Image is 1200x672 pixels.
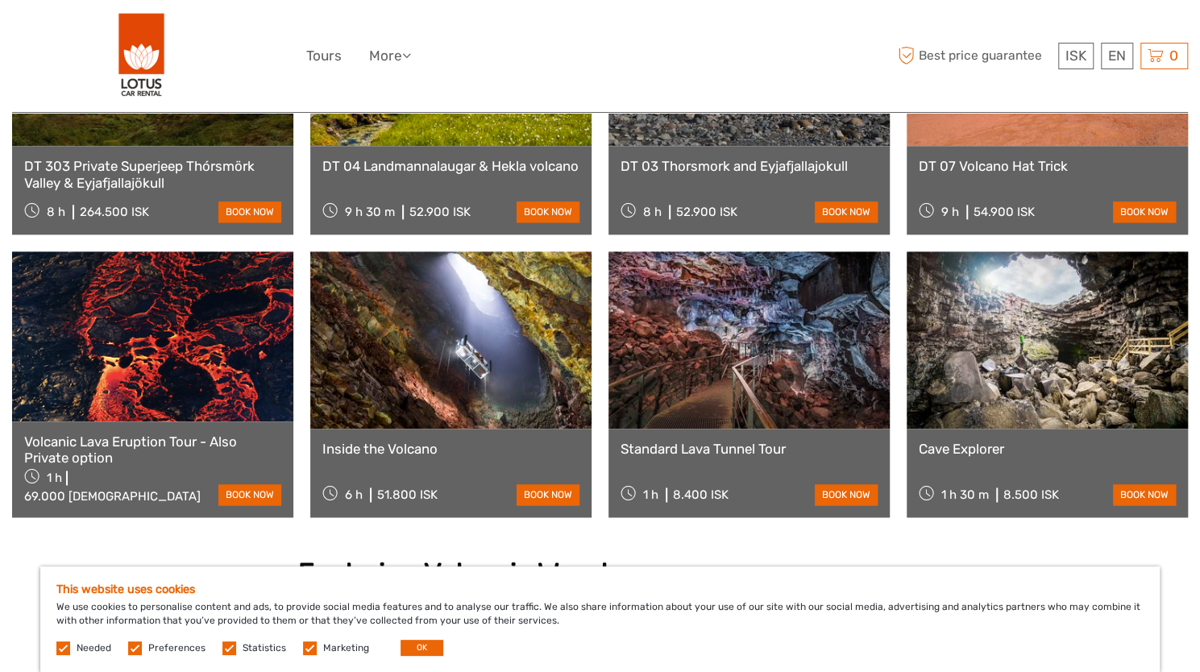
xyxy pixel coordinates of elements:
[401,640,443,656] button: OK
[24,433,281,467] a: Volcanic Lava Eruption Tour - Also Private option
[40,566,1160,672] div: We use cookies to personalise content and ads, to provide social media features and to analyse ou...
[243,641,286,655] label: Statistics
[621,158,878,174] a: DT 03 Thorsmork and Eyjafjallajokull
[815,201,878,222] a: book now
[919,158,1176,174] a: DT 07 Volcano Hat Trick
[345,205,395,219] span: 9 h 30 m
[377,487,438,502] div: 51.800 ISK
[24,158,281,191] a: DT 303 Private Superjeep Thórsmörk Valley & Eyjafjallajökull
[24,489,201,504] div: 69.000 [DEMOGRAPHIC_DATA]
[148,641,206,655] label: Preferences
[643,205,662,219] span: 8 h
[323,641,369,655] label: Marketing
[1167,48,1181,64] span: 0
[298,557,647,590] strong: Exploring Volcanic Wonders
[941,205,959,219] span: 9 h
[47,471,62,485] span: 1 h
[218,484,281,505] a: book now
[517,201,579,222] a: book now
[941,487,989,502] span: 1 h 30 m
[218,201,281,222] a: book now
[77,641,111,655] label: Needed
[1113,484,1176,505] a: book now
[919,441,1176,457] a: Cave Explorer
[306,44,342,68] a: Tours
[322,441,579,457] a: Inside the Volcano
[676,205,737,219] div: 52.900 ISK
[409,205,471,219] div: 52.900 ISK
[1003,487,1059,502] div: 8.500 ISK
[621,441,878,457] a: Standard Lava Tunnel Tour
[894,43,1054,69] span: Best price guarantee
[80,205,149,219] div: 264.500 ISK
[369,44,411,68] a: More
[517,484,579,505] a: book now
[673,487,729,502] div: 8.400 ISK
[322,158,579,174] a: DT 04 Landmannalaugar & Hekla volcano
[185,25,205,44] button: Open LiveChat chat widget
[23,28,182,41] p: We're away right now. Please check back later!
[118,12,165,100] img: 443-e2bd2384-01f0-477a-b1bf-f993e7f52e7d_logo_big.png
[56,583,1144,596] h5: This website uses cookies
[643,487,658,502] span: 1 h
[1113,201,1176,222] a: book now
[1065,48,1086,64] span: ISK
[47,205,65,219] span: 8 h
[815,484,878,505] a: book now
[974,205,1035,219] div: 54.900 ISK
[1101,43,1133,69] div: EN
[345,487,363,502] span: 6 h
